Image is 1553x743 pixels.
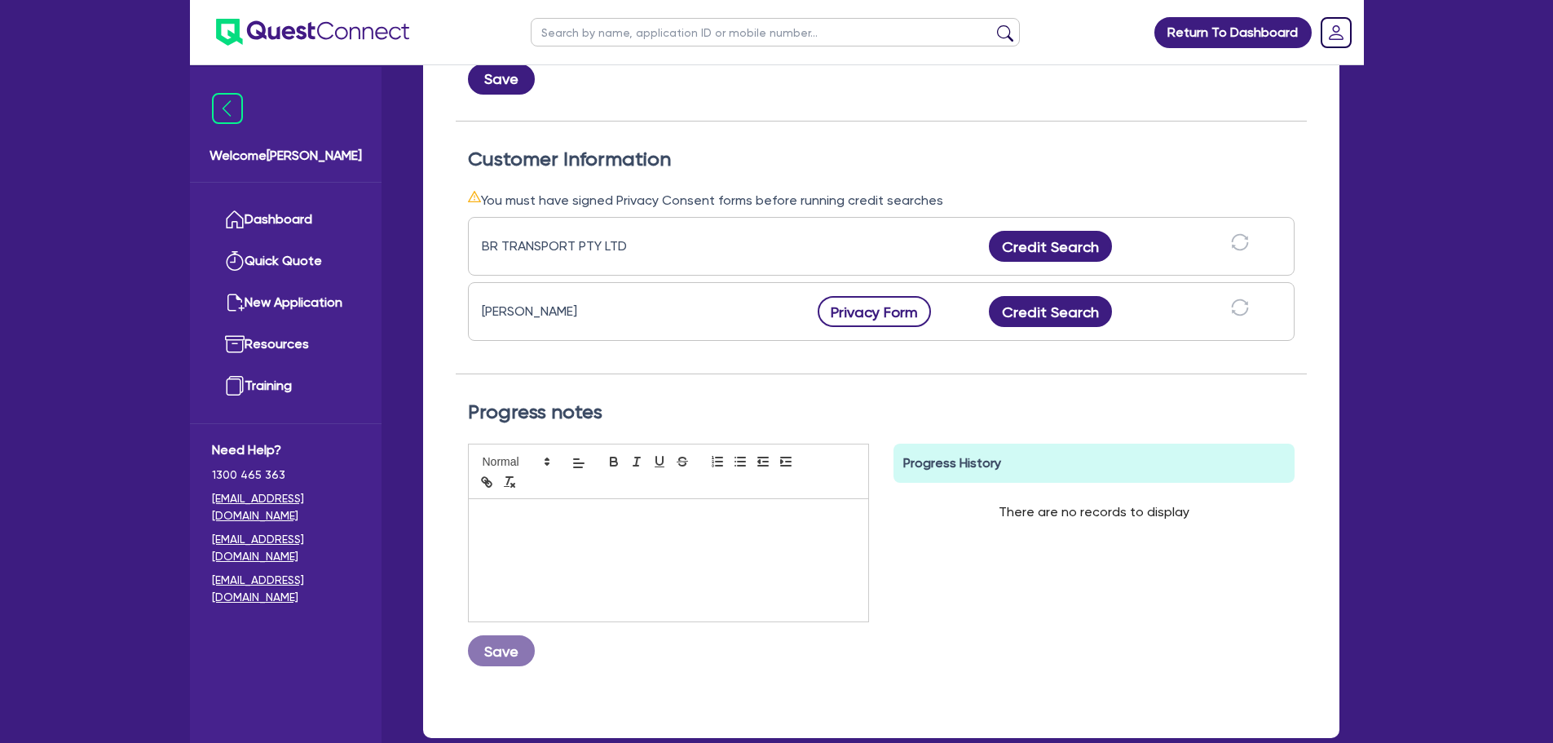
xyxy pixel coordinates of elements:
span: sync [1231,299,1249,316]
img: icon-menu-close [212,93,243,124]
div: BR TRANSPORT PTY LTD [482,237,686,256]
button: Credit Search [989,296,1113,327]
span: 1300 465 363 [212,467,360,484]
a: Quick Quote [212,241,360,282]
img: quick-quote [225,251,245,271]
button: Save [468,635,535,666]
button: Privacy Form [818,296,932,327]
img: resources [225,334,245,354]
span: warning [468,190,481,203]
div: You must have signed Privacy Consent forms before running credit searches [468,190,1295,210]
a: New Application [212,282,360,324]
a: Training [212,365,360,407]
img: quest-connect-logo-blue [216,19,409,46]
div: Progress History [893,444,1295,483]
img: training [225,376,245,396]
button: Save [468,64,535,95]
a: Dashboard [212,199,360,241]
h2: Customer Information [468,148,1295,171]
span: Need Help? [212,440,360,460]
a: Resources [212,324,360,365]
a: [EMAIL_ADDRESS][DOMAIN_NAME] [212,531,360,565]
a: Dropdown toggle [1315,11,1357,54]
span: sync [1231,233,1249,251]
div: [PERSON_NAME] [482,302,686,321]
span: Welcome [PERSON_NAME] [210,146,362,166]
a: [EMAIL_ADDRESS][DOMAIN_NAME] [212,490,360,524]
h2: Progress notes [468,400,1295,424]
div: There are no records to display [979,483,1209,542]
img: new-application [225,293,245,312]
a: [EMAIL_ADDRESS][DOMAIN_NAME] [212,572,360,606]
button: sync [1226,298,1254,326]
a: Return To Dashboard [1154,17,1312,48]
button: sync [1226,232,1254,261]
input: Search by name, application ID or mobile number... [531,18,1020,46]
button: Credit Search [989,231,1113,262]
